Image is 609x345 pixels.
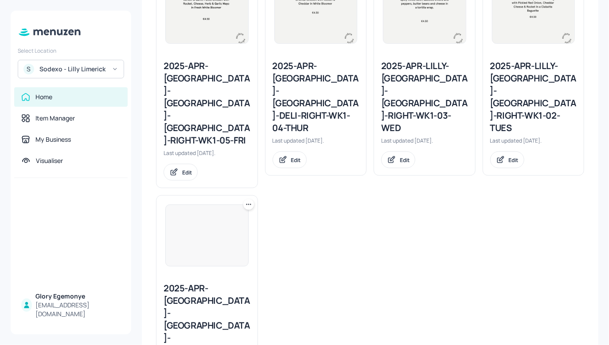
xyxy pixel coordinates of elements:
div: [EMAIL_ADDRESS][DOMAIN_NAME] [35,301,121,318]
div: Glory Egemonye [35,292,121,301]
div: 2025-APR-LILLY-[GEOGRAPHIC_DATA]-[GEOGRAPHIC_DATA]-RIGHT-WK1-02-TUES [490,60,577,134]
div: Item Manager [35,114,75,123]
div: 2025-APR-LILLY-[GEOGRAPHIC_DATA]-[GEOGRAPHIC_DATA]-RIGHT-WK1-03-WED [381,60,468,134]
div: Edit [182,169,192,176]
div: Last updated [DATE]. [381,137,468,144]
div: Last updated [DATE]. [490,137,577,144]
div: 2025-APR-[GEOGRAPHIC_DATA]-[GEOGRAPHIC_DATA]-DELI-RIGHT-WK1-04-THUR [273,60,359,134]
div: Home [35,93,52,101]
div: Last updated [DATE]. [273,137,359,144]
div: Sodexo - Lilly Limerick [39,65,106,74]
div: My Business [35,135,71,144]
div: S [23,64,34,74]
div: 2025-APR-[GEOGRAPHIC_DATA]-[GEOGRAPHIC_DATA]-[GEOGRAPHIC_DATA]-RIGHT-WK1-05-FRI [164,60,250,147]
div: Edit [400,156,410,164]
div: Last updated [DATE]. [164,149,250,157]
div: Edit [509,156,519,164]
div: Edit [291,156,301,164]
div: Select Location [18,47,124,54]
div: Visualiser [36,156,63,165]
